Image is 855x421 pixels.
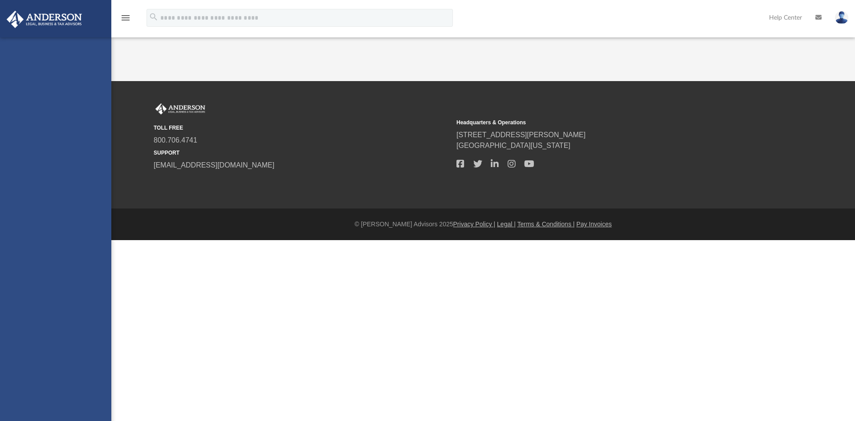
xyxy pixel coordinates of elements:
a: 800.706.4741 [154,136,197,144]
small: TOLL FREE [154,124,450,132]
a: Pay Invoices [576,221,611,228]
small: SUPPORT [154,149,450,157]
img: Anderson Advisors Platinum Portal [4,11,85,28]
a: Terms & Conditions | [517,221,575,228]
small: Headquarters & Operations [456,119,753,127]
img: User Pic [835,11,848,24]
a: Privacy Policy | [453,221,496,228]
div: © [PERSON_NAME] Advisors 2025 [111,220,855,229]
i: search [149,12,159,22]
a: menu [120,17,131,23]
a: [STREET_ADDRESS][PERSON_NAME] [456,131,586,139]
i: menu [120,12,131,23]
a: Legal | [497,221,516,228]
img: Anderson Advisors Platinum Portal [154,103,207,115]
a: [EMAIL_ADDRESS][DOMAIN_NAME] [154,161,274,169]
a: [GEOGRAPHIC_DATA][US_STATE] [456,142,570,149]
